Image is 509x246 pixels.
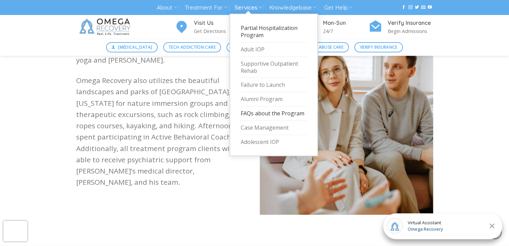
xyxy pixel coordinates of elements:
a: Case Management [240,121,307,135]
a: Knowledgebase [269,1,316,14]
img: Omega Recovery [76,15,136,39]
a: Visit Us Get Directions [175,19,239,35]
a: Tech Addiction Care [163,42,221,52]
a: Supportive Outpatient Rehab [240,57,307,78]
a: Verify Insurance [354,42,403,52]
a: Alumni Program [240,92,307,106]
h4: Visit Us [194,19,239,28]
a: About [157,1,177,14]
a: Get Help [324,1,352,14]
span: Verify Insurance [360,44,397,50]
p: Omega Recovery also utilizes the beautiful landscapes and parks of [GEOGRAPHIC_DATA], [US_STATE] ... [76,75,250,188]
p: Get Directions [194,27,239,35]
a: Send us an email [421,5,425,10]
p: Begin Admissions [388,27,433,35]
a: Failure to Launch [240,78,307,92]
a: Partial Hospitalization Program [240,21,307,43]
a: Follow on Instagram [408,5,412,10]
span: [MEDICAL_DATA] [118,44,152,50]
h4: Verify Insurance [388,19,433,28]
a: [MEDICAL_DATA] [106,42,158,52]
a: FAQs about the Program [240,106,307,121]
p: 24/7 [323,27,369,35]
span: Tech Addiction Care [169,44,216,50]
a: Verify Insurance Begin Admissions [369,19,433,35]
a: Follow on Facebook [402,5,406,10]
a: Substance Abuse Care [288,42,349,52]
h4: Mon-Sun [323,19,369,28]
span: Substance Abuse Care [294,44,343,50]
a: Adult IOP [240,43,307,57]
a: Services [235,1,261,14]
a: Treatment For [185,1,227,14]
a: Follow on Twitter [415,5,419,10]
a: Follow on YouTube [428,5,432,10]
a: Adolescent IOP [240,135,307,149]
a: Mental Health Care [226,42,283,52]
